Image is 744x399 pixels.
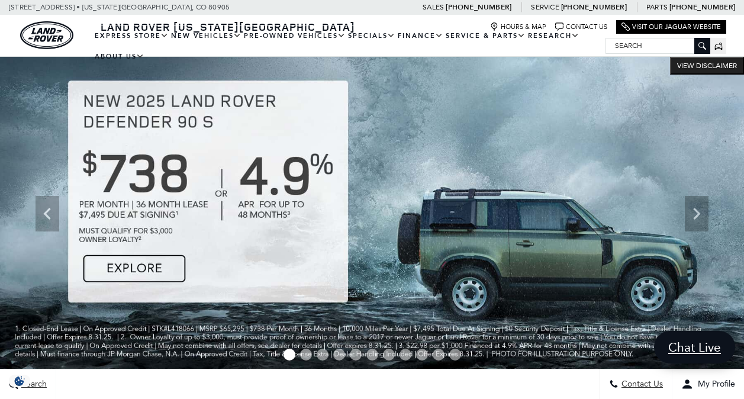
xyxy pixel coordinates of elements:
[333,349,345,361] span: Go to slide 4
[619,379,663,390] span: Contact Us
[416,349,428,361] span: Go to slide 9
[423,3,444,11] span: Sales
[366,349,378,361] span: Go to slide 6
[94,25,605,67] nav: Main Navigation
[685,196,708,231] div: Next
[300,349,312,361] span: Go to slide 2
[317,349,328,361] span: Go to slide 3
[170,25,243,46] a: New Vehicles
[6,375,33,387] img: Opt-Out Icon
[527,25,581,46] a: Research
[20,21,73,49] a: land-rover
[445,25,527,46] a: Service & Parts
[94,25,170,46] a: EXPRESS STORE
[347,25,397,46] a: Specials
[101,20,355,34] span: Land Rover [US_STATE][GEOGRAPHIC_DATA]
[94,46,146,67] a: About Us
[490,22,546,31] a: Hours & Map
[446,2,511,12] a: [PHONE_NUMBER]
[621,22,721,31] a: Visit Our Jaguar Website
[561,2,627,12] a: [PHONE_NUMBER]
[555,22,607,31] a: Contact Us
[670,57,744,75] button: VIEW DISCLAIMER
[677,61,737,70] span: VIEW DISCLAIMER
[243,25,347,46] a: Pre-Owned Vehicles
[397,25,445,46] a: Finance
[662,339,727,355] span: Chat Live
[94,20,362,34] a: Land Rover [US_STATE][GEOGRAPHIC_DATA]
[654,331,735,363] a: Chat Live
[449,349,461,361] span: Go to slide 11
[531,3,559,11] span: Service
[606,38,710,53] input: Search
[36,196,59,231] div: Previous
[284,349,295,361] span: Go to slide 1
[669,2,735,12] a: [PHONE_NUMBER]
[693,379,735,390] span: My Profile
[646,3,668,11] span: Parts
[350,349,362,361] span: Go to slide 5
[20,21,73,49] img: Land Rover
[383,349,395,361] span: Go to slide 7
[433,349,445,361] span: Go to slide 10
[6,375,33,387] section: Click to Open Cookie Consent Modal
[672,369,744,399] button: Open user profile menu
[9,3,230,11] a: [STREET_ADDRESS] • [US_STATE][GEOGRAPHIC_DATA], CO 80905
[400,349,411,361] span: Go to slide 8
